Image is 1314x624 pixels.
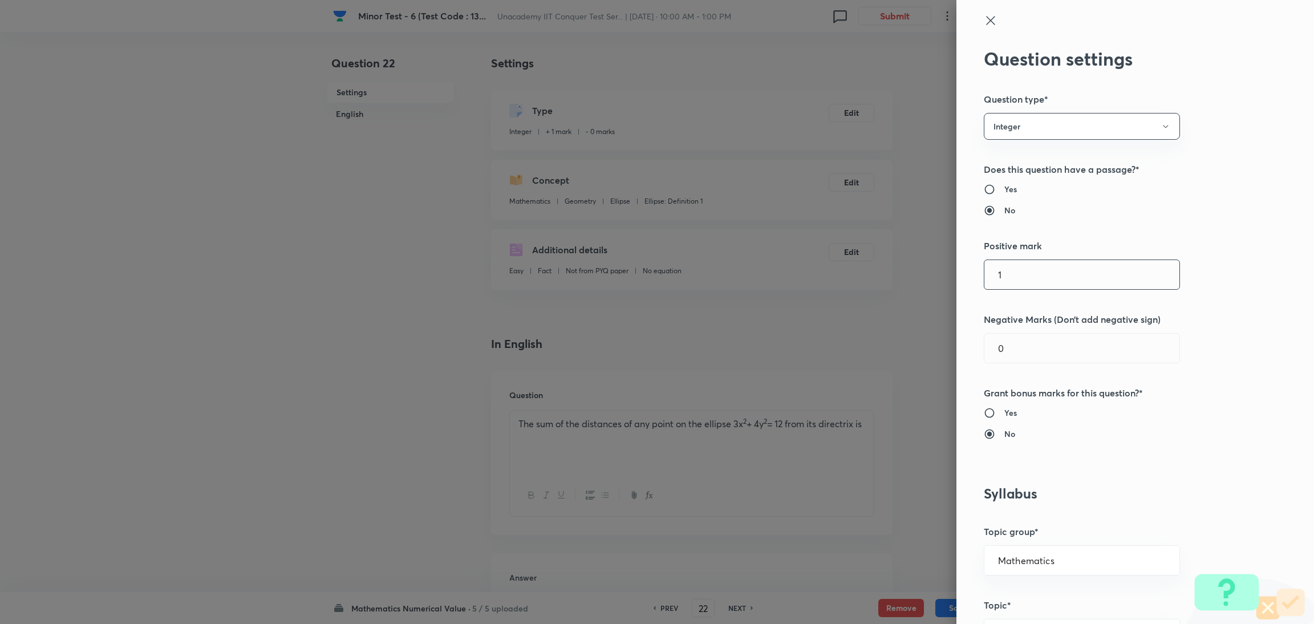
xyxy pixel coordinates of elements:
h5: Grant bonus marks for this question?* [984,386,1248,400]
h5: Topic* [984,598,1248,612]
h6: No [1004,204,1015,216]
h5: Positive mark [984,239,1248,253]
h5: Topic group* [984,525,1248,538]
button: Open [1173,560,1175,562]
h2: Question settings [984,48,1248,70]
h5: Does this question have a passage?* [984,163,1248,176]
input: Select a topic group [998,555,1166,566]
h3: Syllabus [984,485,1248,502]
input: Negative marks [984,334,1179,363]
h5: Negative Marks (Don’t add negative sign) [984,313,1248,326]
input: Positive marks [984,260,1179,289]
h6: Yes [1004,407,1017,419]
button: Integer [984,113,1180,140]
h6: Yes [1004,183,1017,195]
h5: Question type* [984,92,1248,106]
h6: No [1004,428,1015,440]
